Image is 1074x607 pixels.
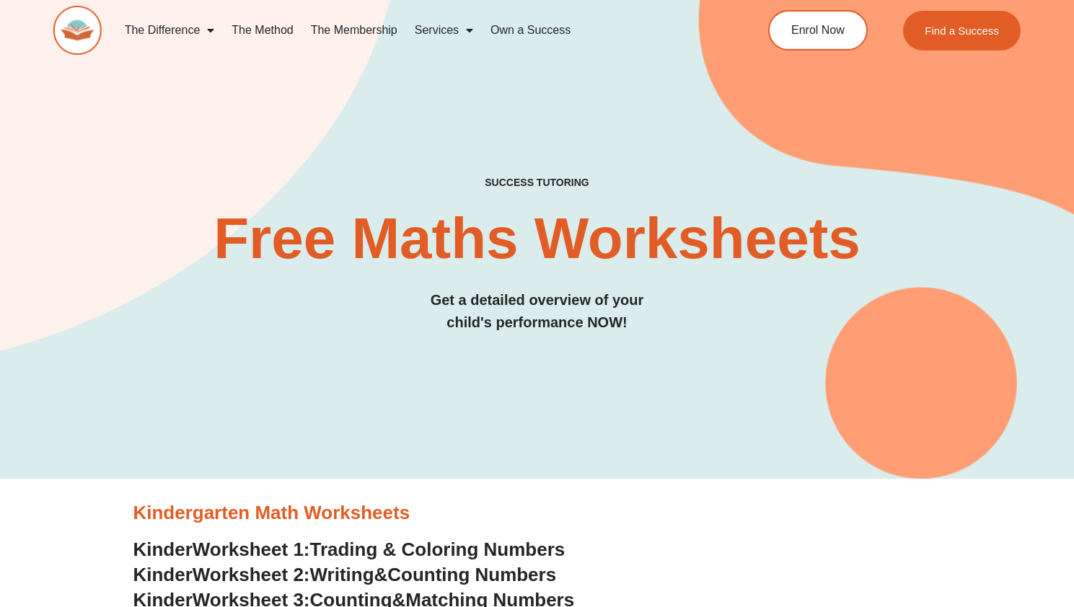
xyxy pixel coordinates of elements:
a: Services [406,14,482,47]
a: KinderWorksheet 2:Writing&Counting Numbers [133,564,557,585]
a: Enrol Now [768,10,868,50]
a: The Difference [116,14,224,47]
h3: Get a detailed overview of your child's performance NOW! [53,289,1020,334]
a: The Method [223,14,301,47]
span: Kinder [133,539,193,560]
h2: Free Maths Worksheets​ [53,210,1020,267]
span: Trading & Coloring Numbers [310,539,565,560]
a: Own a Success [482,14,579,47]
span: Worksheet 2: [193,564,310,585]
a: Find a Success [903,11,1021,50]
a: The Membership [302,14,406,47]
h4: SUCCESS TUTORING​ [53,177,1020,189]
h3: Kindergarten Math Worksheets [133,501,941,526]
span: Worksheet 1: [193,539,310,560]
nav: Menu [116,14,713,47]
span: Counting Numbers [387,564,556,585]
span: Writing [310,564,374,585]
span: Enrol Now [791,25,845,36]
a: KinderWorksheet 1:Trading & Coloring Numbers [133,539,565,560]
span: Kinder [133,564,193,585]
span: Find a Success [925,25,999,36]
